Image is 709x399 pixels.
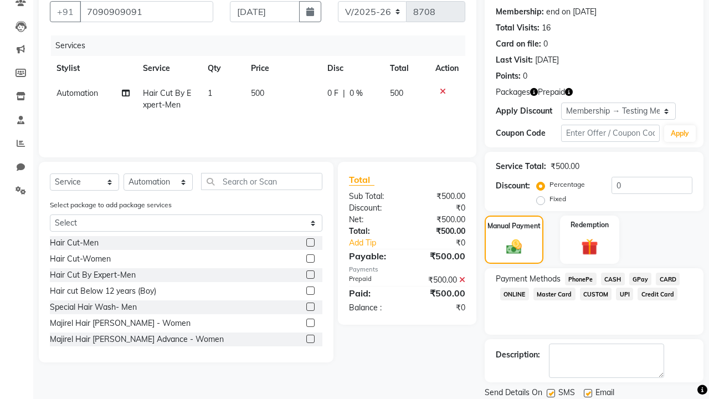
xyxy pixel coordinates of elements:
div: Special Hair Wash- Men [50,301,137,313]
div: Card on file: [496,38,541,50]
div: ₹500.00 [407,226,474,237]
button: +91 [50,1,81,22]
div: Points: [496,70,521,82]
span: Automation [56,88,98,98]
span: CUSTOM [580,288,612,300]
div: Membership: [496,6,544,18]
div: Service Total: [496,161,546,172]
a: Add Tip [341,237,418,249]
div: Description: [496,349,540,361]
input: Enter Offer / Coupon Code [561,125,660,142]
div: ₹0 [418,237,474,249]
div: Balance : [341,302,407,314]
th: Disc [321,56,383,81]
div: Hair Cut-Men [50,237,99,249]
label: Fixed [549,194,566,204]
span: Prepaid [538,86,565,98]
span: ONLINE [500,288,529,300]
label: Percentage [549,180,585,190]
div: Sub Total: [341,191,407,202]
span: Master Card [533,288,576,300]
img: _cash.svg [501,238,527,256]
div: Discount: [496,180,530,192]
span: 500 [390,88,403,98]
div: Coupon Code [496,127,561,139]
label: Select package to add package services [50,200,172,210]
div: ₹500.00 [407,191,474,202]
span: PhonePe [565,273,597,285]
div: Hair cut Below 12 years (Boy) [50,285,156,297]
span: Payment Methods [496,273,561,285]
span: Hair Cut By Expert-Men [143,88,191,110]
div: Prepaid [341,274,407,286]
th: Stylist [50,56,136,81]
button: Apply [664,125,696,142]
span: Total [349,174,374,186]
div: Total: [341,226,407,237]
span: 500 [251,88,264,98]
div: ₹500.00 [407,249,474,263]
span: CARD [656,273,680,285]
div: Net: [341,214,407,226]
div: Last Visit: [496,54,533,66]
div: 16 [542,22,551,34]
label: Manual Payment [487,221,541,231]
img: _gift.svg [576,237,604,258]
span: 1 [208,88,212,98]
th: Action [429,56,465,81]
th: Price [244,56,321,81]
div: Majirel Hair [PERSON_NAME] - Women [50,318,191,329]
th: Total [383,56,429,81]
span: Packages [496,86,530,98]
div: ₹0 [407,202,474,214]
span: CASH [601,273,625,285]
span: | [343,88,345,99]
div: Total Visits: [496,22,540,34]
div: [DATE] [535,54,559,66]
div: ₹500.00 [407,274,474,286]
th: Service [136,56,201,81]
div: Hair Cut By Expert-Men [50,269,136,281]
div: ₹500.00 [407,287,474,300]
div: 0 [543,38,548,50]
div: Services [51,35,474,56]
div: ₹500.00 [551,161,579,172]
div: Discount: [341,202,407,214]
label: Redemption [571,220,609,230]
div: 0 [523,70,527,82]
div: ₹500.00 [407,214,474,226]
div: end on [DATE] [546,6,597,18]
span: Credit Card [638,288,677,300]
div: Payments [349,265,465,274]
div: Paid: [341,287,407,300]
span: UPI [616,288,633,300]
div: Apply Discount [496,105,561,117]
input: Search by Name/Mobile/Email/Code [80,1,213,22]
div: Hair Cut-Women [50,253,111,265]
span: GPay [629,273,652,285]
span: 0 % [350,88,363,99]
th: Qty [201,56,244,81]
div: Payable: [341,249,407,263]
span: 0 F [327,88,338,99]
div: ₹0 [407,302,474,314]
div: Majirel Hair [PERSON_NAME] Advance - Women [50,334,224,345]
input: Search or Scan [201,173,322,190]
